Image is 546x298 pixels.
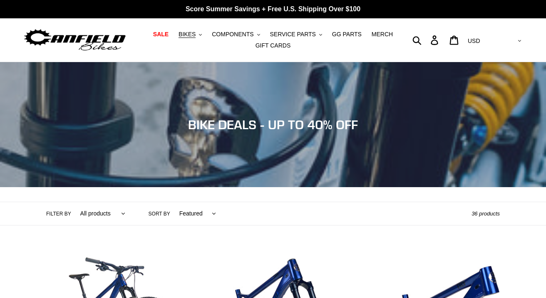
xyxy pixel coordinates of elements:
button: SERVICE PARTS [266,29,326,40]
button: COMPONENTS [208,29,264,40]
span: MERCH [372,31,393,38]
a: GG PARTS [328,29,366,40]
button: BIKES [174,29,206,40]
span: SERVICE PARTS [270,31,315,38]
span: GIFT CARDS [256,42,291,49]
span: SALE [153,31,169,38]
span: GG PARTS [332,31,362,38]
span: COMPONENTS [212,31,253,38]
span: BIKES [179,31,196,38]
span: BIKE DEALS - UP TO 40% OFF [188,117,358,132]
a: SALE [149,29,173,40]
a: GIFT CARDS [251,40,295,51]
a: MERCH [367,29,397,40]
span: 36 products [472,210,500,217]
label: Filter by [46,210,71,218]
label: Sort by [149,210,170,218]
img: Canfield Bikes [23,27,127,53]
